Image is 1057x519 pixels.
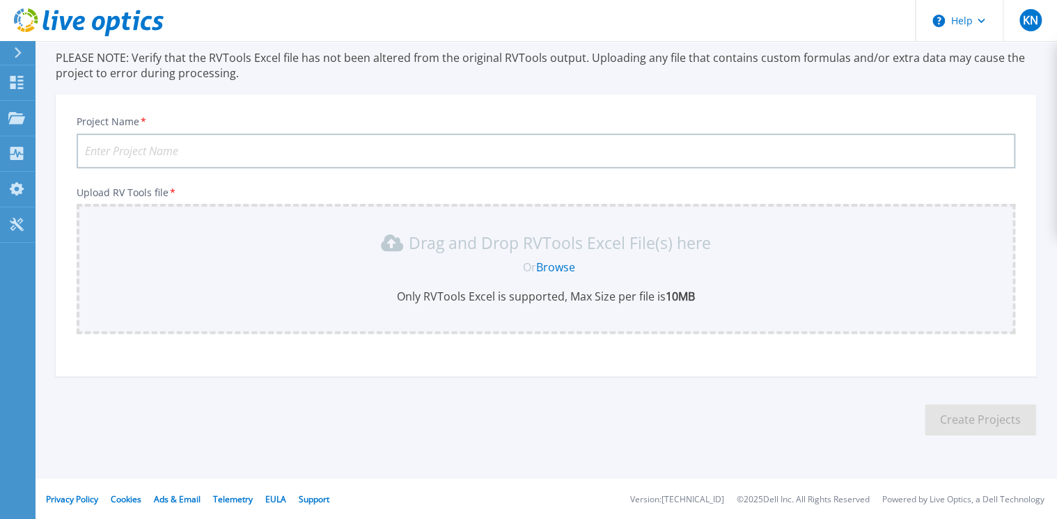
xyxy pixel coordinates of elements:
[77,134,1015,168] input: Enter Project Name
[85,289,1007,304] p: Only RVTools Excel is supported, Max Size per file is
[85,232,1007,304] div: Drag and Drop RVTools Excel File(s) here OrBrowseOnly RVTools Excel is supported, Max Size per fi...
[265,493,286,505] a: EULA
[77,187,1015,198] p: Upload RV Tools file
[666,289,695,304] b: 10MB
[409,236,711,250] p: Drag and Drop RVTools Excel File(s) here
[523,259,536,275] span: Or
[1022,15,1038,26] span: KN
[536,259,575,275] a: Browse
[56,4,1036,81] p: Up to 5 RVTools Excel files can be uploaded for the same project. The Excel data from each file w...
[46,493,98,505] a: Privacy Policy
[737,495,870,504] li: © 2025 Dell Inc. All Rights Reserved
[882,495,1044,504] li: Powered by Live Optics, a Dell Technology
[77,117,148,127] label: Project Name
[299,493,329,505] a: Support
[213,493,253,505] a: Telemetry
[630,495,724,504] li: Version: [TECHNICAL_ID]
[154,493,201,505] a: Ads & Email
[925,404,1036,436] button: Create Projects
[111,493,141,505] a: Cookies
